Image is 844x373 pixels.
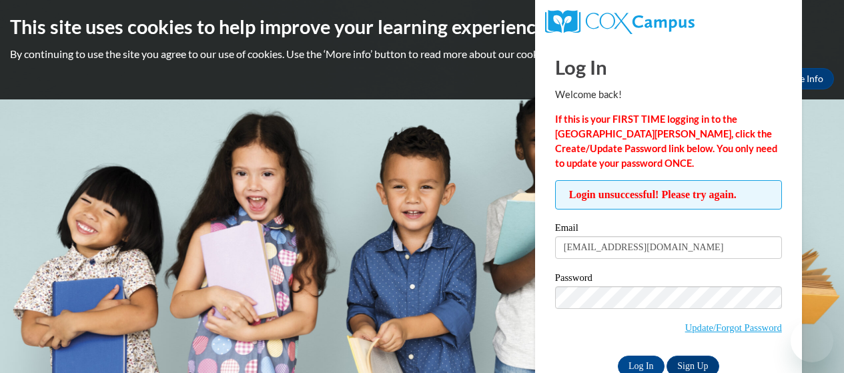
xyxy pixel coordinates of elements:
span: Login unsuccessful! Please try again. [555,180,782,210]
p: Welcome back! [555,87,782,102]
h2: This site uses cookies to help improve your learning experience. [10,13,834,40]
a: Update/Forgot Password [685,322,782,333]
strong: If this is your FIRST TIME logging in to the [GEOGRAPHIC_DATA][PERSON_NAME], click the Create/Upd... [555,113,777,169]
h1: Log In [555,53,782,81]
label: Password [555,273,782,286]
iframe: Button to launch messaging window [791,320,833,362]
img: COX Campus [545,10,695,34]
a: More Info [771,68,834,89]
p: By continuing to use the site you agree to our use of cookies. Use the ‘More info’ button to read... [10,47,834,61]
label: Email [555,223,782,236]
